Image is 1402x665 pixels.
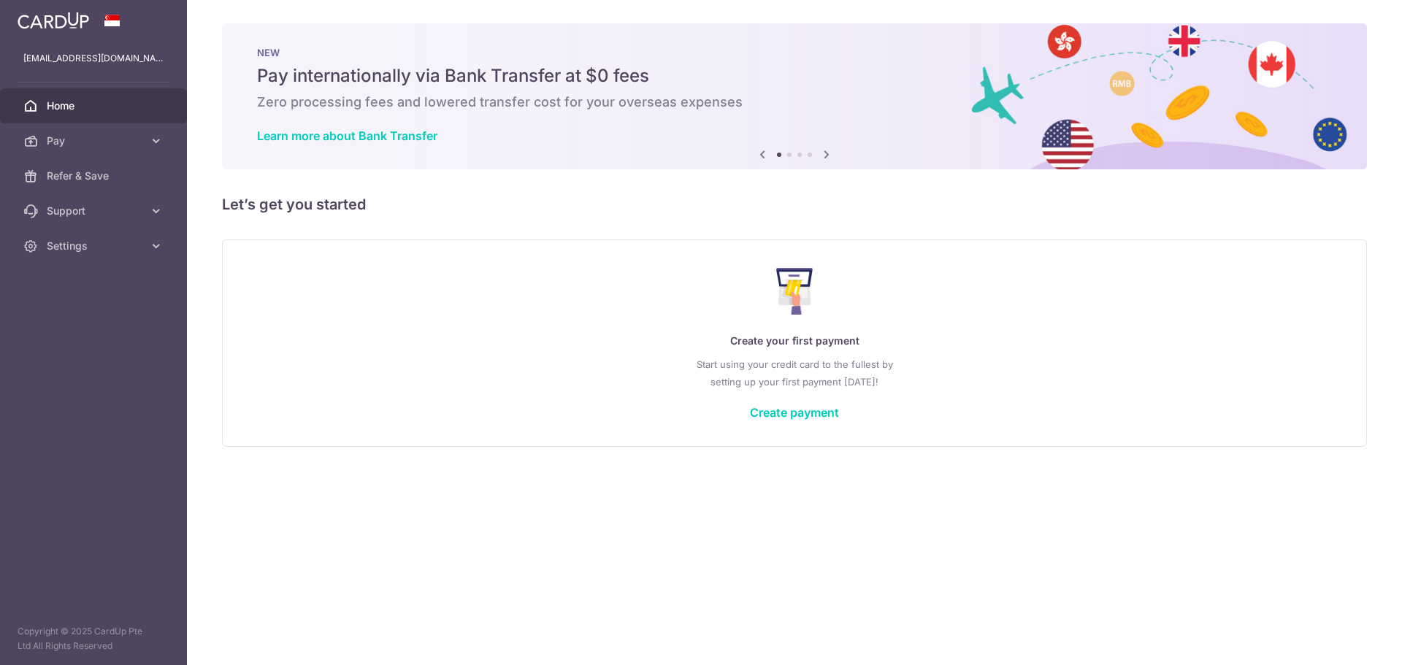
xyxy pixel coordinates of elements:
span: Settings [47,239,143,253]
p: NEW [257,47,1332,58]
img: Bank transfer banner [222,23,1367,169]
h5: Pay internationally via Bank Transfer at $0 fees [257,64,1332,88]
p: Create your first payment [252,332,1337,350]
a: Create payment [750,405,839,420]
h6: Zero processing fees and lowered transfer cost for your overseas expenses [257,93,1332,111]
p: [EMAIL_ADDRESS][DOMAIN_NAME] [23,51,164,66]
span: Home [47,99,143,113]
span: Pay [47,134,143,148]
img: Make Payment [776,268,813,315]
span: Refer & Save [47,169,143,183]
a: Learn more about Bank Transfer [257,128,437,143]
p: Start using your credit card to the fullest by setting up your first payment [DATE]! [252,355,1337,391]
span: Support [47,204,143,218]
h5: Let’s get you started [222,193,1367,216]
img: CardUp [18,12,89,29]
